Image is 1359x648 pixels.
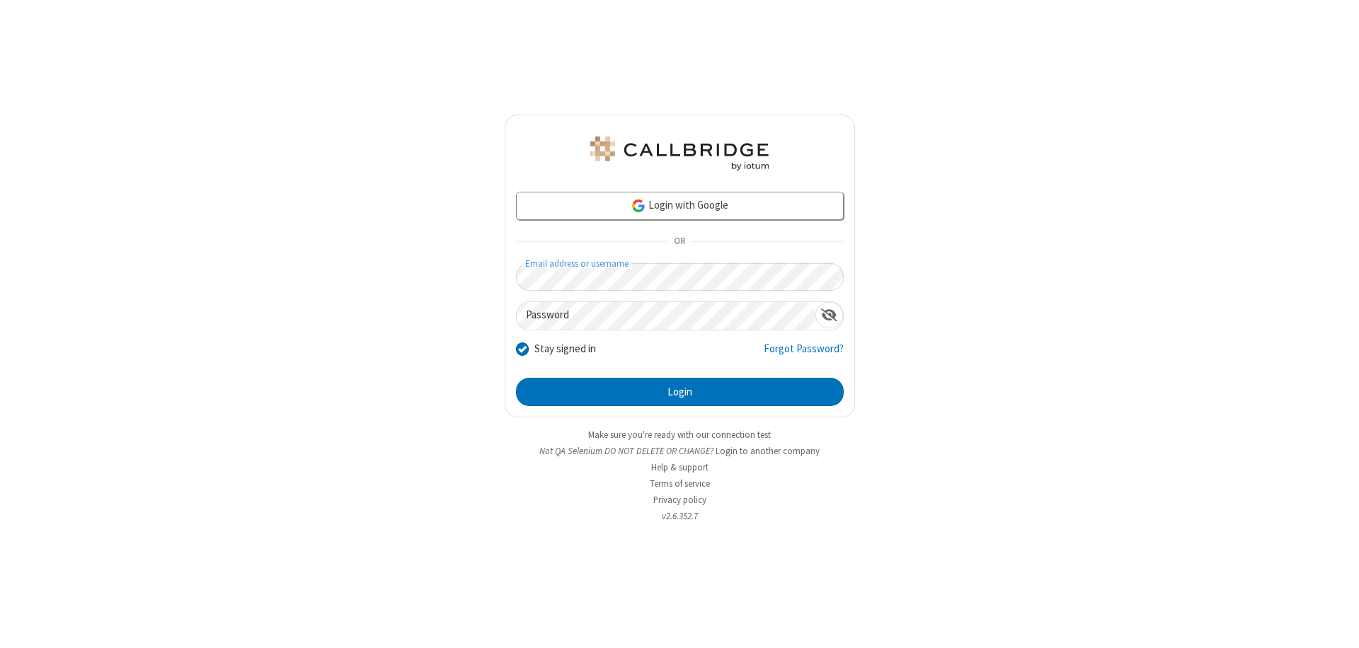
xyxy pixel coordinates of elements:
a: Make sure you're ready with our connection test [588,429,771,441]
label: Stay signed in [534,341,596,357]
a: Forgot Password? [764,341,844,368]
li: v2.6.352.7 [505,509,855,523]
div: Show password [815,302,843,328]
img: QA Selenium DO NOT DELETE OR CHANGE [587,137,772,170]
button: Login [516,378,844,406]
button: Login to another company [716,444,820,458]
a: Help & support [651,461,709,473]
a: Privacy policy [653,494,706,506]
input: Email address or username [516,263,844,291]
a: Login with Google [516,192,844,220]
li: Not QA Selenium DO NOT DELETE OR CHANGE? [505,444,855,458]
a: Terms of service [650,478,710,490]
input: Password [517,302,815,330]
span: OR [668,232,691,252]
img: google-icon.png [631,198,646,214]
